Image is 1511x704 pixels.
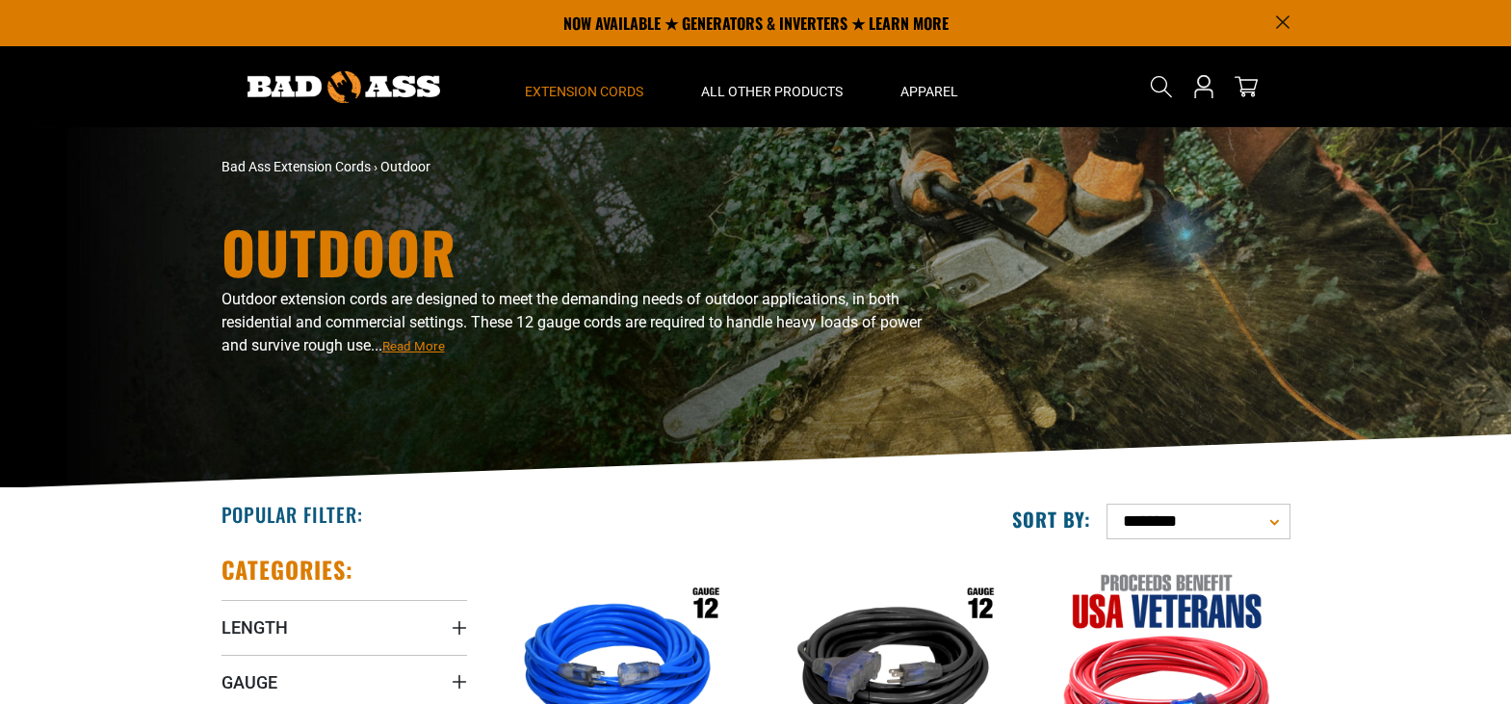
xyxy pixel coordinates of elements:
summary: Apparel [872,46,987,127]
h2: Categories: [221,555,354,585]
span: Apparel [900,83,958,100]
label: Sort by: [1012,507,1091,532]
span: Gauge [221,671,277,693]
img: Bad Ass Extension Cords [247,71,440,103]
span: All Other Products [701,83,843,100]
h2: Popular Filter: [221,502,363,527]
a: Bad Ass Extension Cords [221,159,371,174]
span: Length [221,616,288,639]
span: Extension Cords [525,83,643,100]
nav: breadcrumbs [221,157,925,177]
summary: Search [1146,71,1177,102]
h1: Outdoor [221,222,925,280]
summary: All Other Products [672,46,872,127]
summary: Extension Cords [496,46,672,127]
span: Read More [382,339,445,353]
span: Outdoor extension cords are designed to meet the demanding needs of outdoor applications, in both... [221,290,922,354]
span: › [374,159,378,174]
summary: Length [221,600,467,654]
span: Outdoor [380,159,430,174]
